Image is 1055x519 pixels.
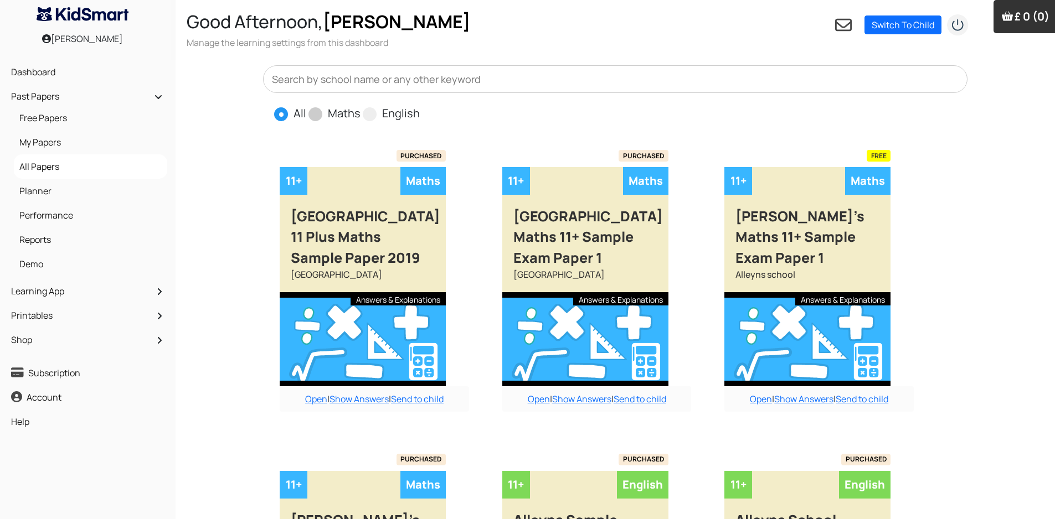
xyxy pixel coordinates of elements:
[280,386,469,412] div: | |
[1015,9,1049,24] span: £ 0 (0)
[263,65,967,93] input: Search by school name or any other keyword
[724,268,891,292] div: Alleyns school
[280,471,307,499] div: 11+
[841,454,891,465] span: PURCHASED
[8,412,167,431] a: Help
[552,393,611,405] a: Show Answers
[17,230,164,249] a: Reports
[187,37,471,49] h3: Manage the learning settings from this dashboard
[400,167,446,195] div: Maths
[839,471,891,499] div: English
[17,181,164,200] a: Planner
[17,206,164,225] a: Performance
[330,393,389,405] a: Show Answers
[528,393,550,405] a: Open
[502,268,668,292] div: [GEOGRAPHIC_DATA]
[382,105,420,122] label: English
[17,108,164,127] a: Free Papers
[946,14,969,36] img: logout2.png
[724,471,752,499] div: 11+
[724,386,914,412] div: | |
[351,292,446,305] div: Answers & Explanations
[17,255,164,273] a: Demo
[774,393,833,405] a: Show Answers
[502,195,668,268] div: [GEOGRAPHIC_DATA] Maths 11+ Sample Exam Paper 1
[294,105,306,122] label: All
[623,167,668,195] div: Maths
[400,471,446,499] div: Maths
[724,195,891,268] div: [PERSON_NAME]'s Maths 11+ Sample Exam Paper 1
[323,9,471,34] span: [PERSON_NAME]
[617,471,668,499] div: English
[619,150,668,161] span: PURCHASED
[8,364,167,382] a: Subscription
[328,105,361,122] label: Maths
[8,330,167,349] a: Shop
[502,471,530,499] div: 11+
[280,268,446,292] div: [GEOGRAPHIC_DATA]
[8,87,167,106] a: Past Papers
[619,454,668,465] span: PURCHASED
[8,306,167,325] a: Printables
[391,393,444,405] a: Send to child
[8,282,167,300] a: Learning App
[187,11,471,32] h2: Good Afternoon,
[397,150,446,161] span: PURCHASED
[845,167,891,195] div: Maths
[8,63,167,81] a: Dashboard
[750,393,772,405] a: Open
[502,386,692,412] div: | |
[836,393,888,405] a: Send to child
[280,195,446,268] div: [GEOGRAPHIC_DATA] 11 Plus Maths Sample Paper 2019
[867,150,891,161] span: FREE
[17,133,164,152] a: My Papers
[795,292,891,305] div: Answers & Explanations
[724,167,752,195] div: 11+
[397,454,446,465] span: PURCHASED
[864,15,941,34] a: Switch To Child
[305,393,327,405] a: Open
[280,167,307,195] div: 11+
[37,7,128,21] img: KidSmart logo
[1002,11,1013,22] img: Your items in the shopping basket
[17,157,164,176] a: All Papers
[614,393,666,405] a: Send to child
[573,292,668,305] div: Answers & Explanations
[8,388,167,407] a: Account
[502,167,530,195] div: 11+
